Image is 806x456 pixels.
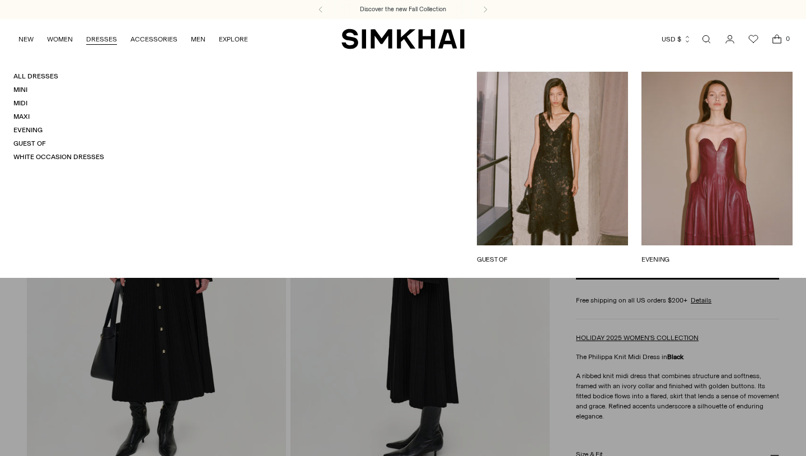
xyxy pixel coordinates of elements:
a: Open search modal [695,28,718,50]
a: ACCESSORIES [130,27,177,52]
a: Discover the new Fall Collection [360,5,446,14]
a: DRESSES [86,27,117,52]
a: NEW [18,27,34,52]
a: EXPLORE [219,27,248,52]
a: SIMKHAI [341,28,465,50]
a: WOMEN [47,27,73,52]
a: Go to the account page [719,28,741,50]
button: USD $ [662,27,691,52]
span: 0 [782,34,793,44]
a: MEN [191,27,205,52]
a: Wishlist [742,28,765,50]
a: Open cart modal [766,28,788,50]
